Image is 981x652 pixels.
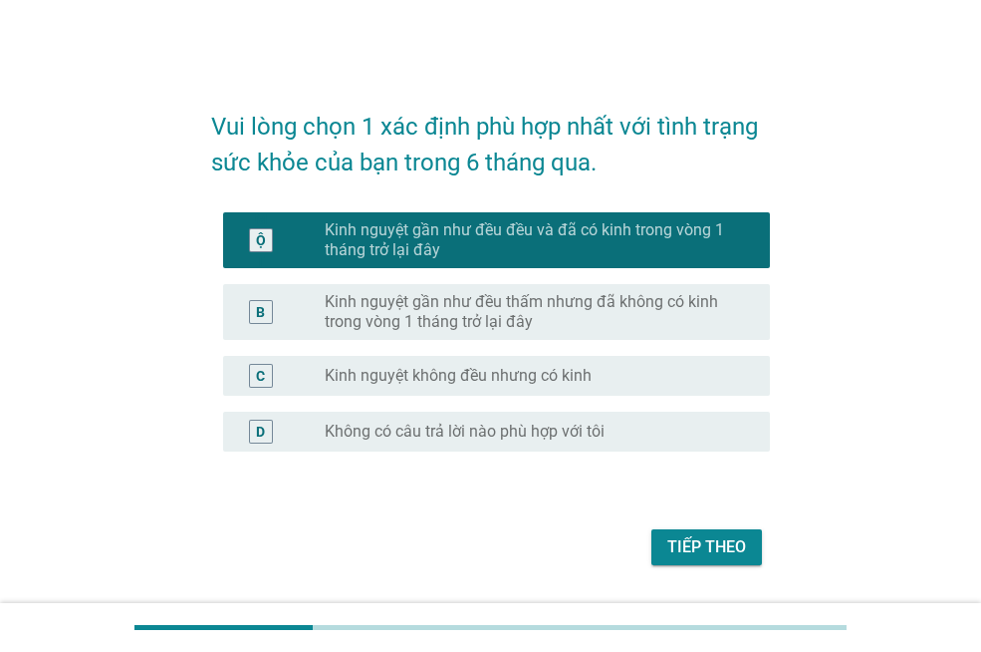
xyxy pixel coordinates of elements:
font: Vui lòng chọn 1 xác định phù hợp nhất với tình trạng sức khỏe của bạn trong 6 tháng qua. [211,113,764,176]
font: C [256,367,265,383]
font: D [256,423,265,439]
font: MỘT [255,210,267,268]
font: B [256,303,265,319]
font: Kinh nguyệt gần như đều thấm nhưng đã không có kinh trong vòng 1 tháng trở lại đây [325,292,718,331]
button: Tiếp theo [651,529,762,565]
font: Kinh nguyệt gần như đều đều và đã có kinh trong vòng 1 tháng trở lại đây [325,220,724,259]
font: Không có câu trả lời nào phù hợp với tôi [325,422,605,441]
font: Kinh nguyệt không đều nhưng có kinh [325,366,592,385]
font: Tiếp theo [667,537,746,556]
